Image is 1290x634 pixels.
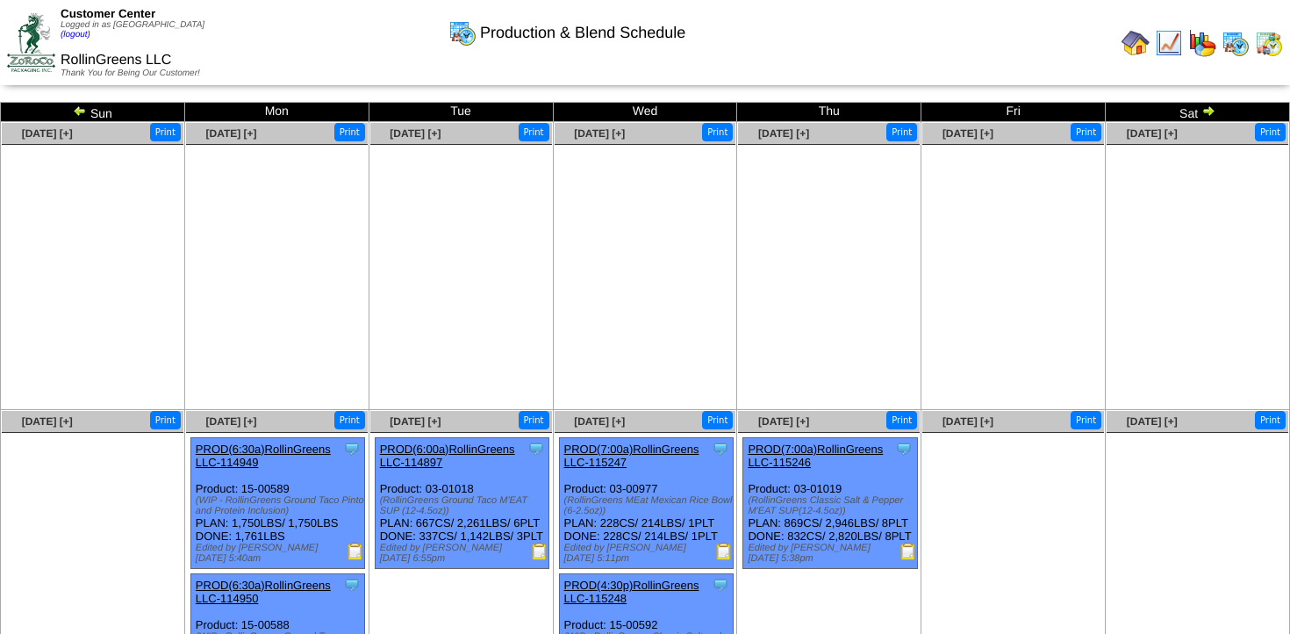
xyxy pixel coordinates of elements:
[343,576,361,594] img: Tooltip
[73,104,87,118] img: arrowleft.gif
[206,127,257,140] a: [DATE] [+]
[1255,29,1283,57] img: calendarinout.gif
[1255,411,1286,429] button: Print
[196,495,365,516] div: (WIP - RollinGreens Ground Taco Pinto and Protein Inclusion)
[748,495,917,516] div: (RollinGreens Classic Salt & Pepper M'EAT SUP(12-4.5oz))
[390,127,441,140] a: [DATE] [+]
[196,443,331,469] a: PROD(6:30a)RollinGreens LLC-114949
[61,53,171,68] span: RollinGreens LLC
[1106,103,1290,122] td: Sat
[190,438,365,569] div: Product: 15-00589 PLAN: 1,750LBS / 1,750LBS DONE: 1,761LBS
[206,415,257,428] a: [DATE] [+]
[1071,123,1101,141] button: Print
[942,127,993,140] a: [DATE] [+]
[921,103,1106,122] td: Fri
[574,415,625,428] a: [DATE] [+]
[61,68,200,78] span: Thank You for Being Our Customer!
[184,103,369,122] td: Mon
[390,415,441,428] a: [DATE] [+]
[1188,29,1216,57] img: graph.gif
[758,415,809,428] a: [DATE] [+]
[886,411,917,429] button: Print
[564,443,699,469] a: PROD(7:00a)RollinGreens LLC-115247
[375,438,549,569] div: Product: 03-01018 PLAN: 667CS / 2,261LBS / 6PLT DONE: 337CS / 1,142LBS / 3PLT
[380,443,515,469] a: PROD(6:00a)RollinGreens LLC-114897
[564,543,734,564] div: Edited by [PERSON_NAME] [DATE] 5:11pm
[564,579,699,605] a: PROD(4:30p)RollinGreens LLC-115248
[715,543,733,560] img: Production Report
[22,415,73,428] a: [DATE] [+]
[380,543,549,564] div: Edited by [PERSON_NAME] [DATE] 6:55pm
[334,411,365,429] button: Print
[895,440,913,457] img: Tooltip
[553,103,737,122] td: Wed
[22,127,73,140] a: [DATE] [+]
[334,123,365,141] button: Print
[347,543,364,560] img: Production Report
[1127,415,1178,428] a: [DATE] [+]
[531,543,548,560] img: Production Report
[712,576,729,594] img: Tooltip
[150,411,181,429] button: Print
[564,495,734,516] div: (RollinGreens MEat Mexican Rice Bowl (6-2.5oz))
[519,411,549,429] button: Print
[480,24,685,42] span: Production & Blend Schedule
[150,123,181,141] button: Print
[61,20,204,40] span: Logged in as [GEOGRAPHIC_DATA]
[1201,104,1215,118] img: arrowright.gif
[743,438,918,569] div: Product: 03-01019 PLAN: 869CS / 2,946LBS / 8PLT DONE: 832CS / 2,820LBS / 8PLT
[559,438,734,569] div: Product: 03-00977 PLAN: 228CS / 214LBS / 1PLT DONE: 228CS / 214LBS / 1PLT
[7,13,55,72] img: ZoRoCo_Logo(Green%26Foil)%20jpg.webp
[196,543,365,564] div: Edited by [PERSON_NAME] [DATE] 5:40am
[343,440,361,457] img: Tooltip
[748,443,883,469] a: PROD(7:00a)RollinGreens LLC-115246
[737,103,921,122] td: Thu
[1071,411,1101,429] button: Print
[1127,127,1178,140] a: [DATE] [+]
[1,103,185,122] td: Sun
[1222,29,1250,57] img: calendarprod.gif
[448,18,477,47] img: calendarprod.gif
[574,127,625,140] a: [DATE] [+]
[942,415,993,428] a: [DATE] [+]
[61,7,155,20] span: Customer Center
[702,123,733,141] button: Print
[748,543,917,564] div: Edited by [PERSON_NAME] [DATE] 5:38pm
[702,411,733,429] button: Print
[1155,29,1183,57] img: line_graph.gif
[527,440,545,457] img: Tooltip
[758,127,809,140] a: [DATE] [+]
[1122,29,1150,57] img: home.gif
[886,123,917,141] button: Print
[899,543,917,560] img: Production Report
[369,103,553,122] td: Tue
[196,579,331,605] a: PROD(6:30a)RollinGreens LLC-114950
[519,123,549,141] button: Print
[712,440,729,457] img: Tooltip
[1255,123,1286,141] button: Print
[61,30,90,40] a: (logout)
[380,495,549,516] div: (RollinGreens Ground Taco M'EAT SUP (12-4.5oz))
